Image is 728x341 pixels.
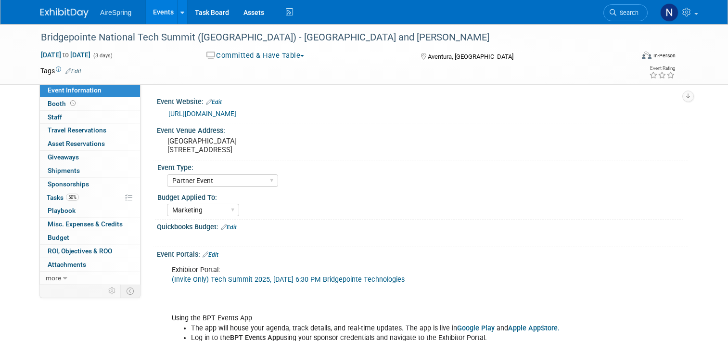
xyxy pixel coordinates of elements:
[157,160,683,172] div: Event Type:
[40,178,140,191] a: Sponsorships
[48,86,102,94] span: Event Information
[92,52,113,59] span: (3 days)
[203,251,218,258] a: Edit
[121,285,140,297] td: Toggle Event Tabs
[40,231,140,244] a: Budget
[48,100,77,107] span: Booth
[157,94,688,107] div: Event Website:
[457,324,495,332] a: Google Play
[40,8,89,18] img: ExhibitDay
[48,153,79,161] span: Giveaways
[48,207,76,214] span: Playbook
[649,66,675,71] div: Event Rating
[221,224,237,231] a: Edit
[206,99,222,105] a: Edit
[660,3,678,22] img: Natalie Pyron
[157,220,688,232] div: Quickbooks Budget:
[48,180,89,188] span: Sponsorships
[172,275,405,284] a: (Invite Only) Tech Summit 2025, [DATE] 6:30 PM Bridgepointe Technologies
[508,324,560,332] a: Apple AppStore.
[157,190,683,202] div: Budget Applied To:
[40,137,140,150] a: Asset Reservations
[48,220,123,228] span: Misc. Expenses & Credits
[428,53,513,60] span: Aventura, [GEOGRAPHIC_DATA]
[40,111,140,124] a: Staff
[40,258,140,271] a: Attachments
[48,140,105,147] span: Asset Reservations
[616,9,639,16] span: Search
[104,285,121,297] td: Personalize Event Tab Strip
[40,218,140,231] a: Misc. Expenses & Credits
[100,9,131,16] span: AireSpring
[40,191,140,204] a: Tasks50%
[47,194,79,201] span: Tasks
[48,261,86,268] span: Attachments
[40,245,140,258] a: ROI, Objectives & ROO
[48,167,80,174] span: Shipments
[40,272,140,285] a: more
[66,194,79,201] span: 50%
[65,68,81,75] a: Edit
[157,247,688,260] div: Event Portals:
[191,324,579,333] li: The app will house your agenda, track details, and real-time updates. The app is live in and
[68,100,77,107] span: Booth not reserved yet
[168,110,236,118] a: [URL][DOMAIN_NAME]
[48,234,69,241] span: Budget
[167,137,368,154] pre: [GEOGRAPHIC_DATA] [STREET_ADDRESS]
[582,50,676,65] div: Event Format
[642,52,651,59] img: Format-Inperson.png
[603,4,648,21] a: Search
[40,151,140,164] a: Giveaways
[40,204,140,217] a: Playbook
[653,52,676,59] div: In-Person
[40,84,140,97] a: Event Information
[40,51,91,59] span: [DATE] [DATE]
[48,126,106,134] span: Travel Reservations
[38,29,622,46] div: Bridgepointe National Tech Summit ([GEOGRAPHIC_DATA]) - [GEOGRAPHIC_DATA] and [PERSON_NAME]
[40,164,140,177] a: Shipments
[157,123,688,135] div: Event Venue Address:
[40,124,140,137] a: Travel Reservations
[46,274,61,282] span: more
[61,51,70,59] span: to
[48,113,62,121] span: Staff
[40,66,81,76] td: Tags
[203,51,308,61] button: Committed & Have Table
[48,247,112,255] span: ROI, Objectives & ROO
[40,97,140,110] a: Booth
